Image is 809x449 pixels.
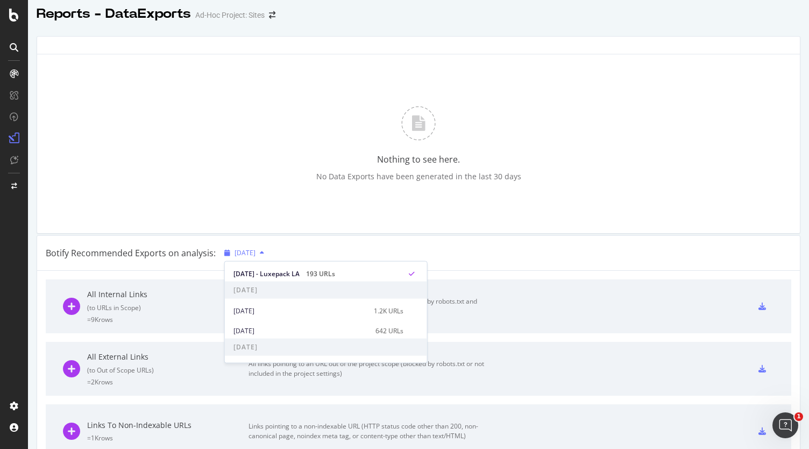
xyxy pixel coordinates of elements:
iframe: Intercom live chat [772,412,798,438]
div: arrow-right-arrow-left [269,11,275,19]
div: ( to Out of Scope URLs ) [87,366,249,375]
span: [DATE] [225,282,427,299]
div: [DATE] [233,306,367,315]
div: [DATE] [233,326,369,335]
div: All Internal Links [87,289,249,300]
div: ( to URLs in Scope ) [87,303,249,312]
div: csv-export [758,427,766,435]
div: All links pointing to an URL out of the project scope (blocked by robots.txt or not included in t... [249,359,491,378]
div: Links pointing to a non-indexable URL (HTTP status code other than 200, non-canonical page, noind... [249,422,491,441]
div: 193 URLs [306,269,335,278]
div: No Data Exports have been generated in the last 30 days [316,171,521,182]
div: = 9K rows [87,315,249,324]
div: Links To Non-Indexable URLs [87,420,249,431]
span: [DATE] [225,339,427,356]
span: 1 [794,412,803,421]
div: 1.2K URLs [374,306,403,315]
div: Reports - DataExports [37,5,191,23]
div: Nothing to see here. [377,153,460,166]
div: = 1K rows [87,433,249,443]
div: = 2K rows [87,377,249,387]
span: 2025 Sep. 12th [235,248,256,257]
button: [DATE] [220,244,268,262]
div: All External Links [87,352,249,362]
span: [DATE] - Luxepack LA [233,269,300,278]
div: Botify Recommended Exports on analysis: [46,247,216,259]
img: J3t+pQLvoHxnFBO3SZG38AAAAASUVORK5CYII= [401,106,436,141]
div: Ad-Hoc Project: Sites [195,10,265,20]
div: 642 URLs [375,326,403,335]
div: csv-export [758,303,766,310]
div: csv-export [758,365,766,373]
